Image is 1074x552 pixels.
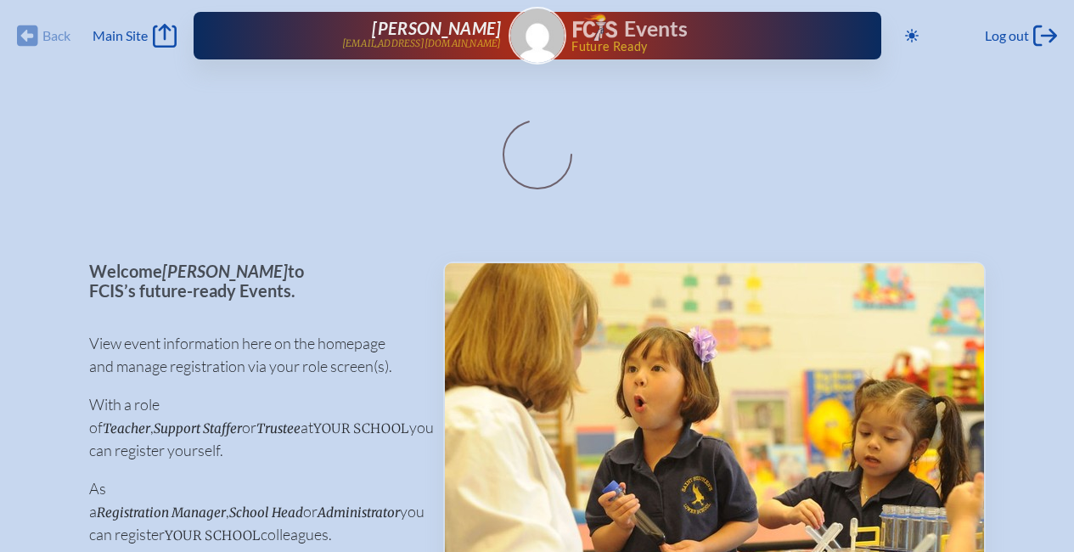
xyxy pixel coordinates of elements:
[89,393,416,462] p: With a role of , or at you can register yourself.
[573,14,827,53] div: FCIS Events — Future ready
[93,27,148,44] span: Main Site
[313,420,409,437] span: your school
[154,420,242,437] span: Support Staffer
[248,19,502,53] a: [PERSON_NAME][EMAIL_ADDRESS][DOMAIN_NAME]
[985,27,1029,44] span: Log out
[103,420,150,437] span: Teacher
[93,24,176,48] a: Main Site
[571,41,826,53] span: Future Ready
[229,504,303,521] span: School Head
[165,527,261,544] span: your school
[318,504,400,521] span: Administrator
[342,38,502,49] p: [EMAIL_ADDRESS][DOMAIN_NAME]
[89,332,416,378] p: View event information here on the homepage and manage registration via your role screen(s).
[97,504,226,521] span: Registration Manager
[89,262,416,300] p: Welcome to FCIS’s future-ready Events.
[509,7,566,65] a: Gravatar
[256,420,301,437] span: Trustee
[89,477,416,546] p: As a , or you can register colleagues.
[372,18,501,38] span: [PERSON_NAME]
[510,8,565,63] img: Gravatar
[162,261,288,281] span: [PERSON_NAME]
